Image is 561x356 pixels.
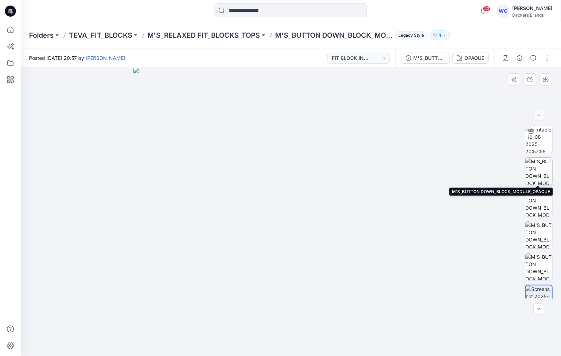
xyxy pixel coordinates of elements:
[133,68,449,356] img: eyJhbGciOiJIUzI1NiIsImtpZCI6IjAiLCJzbHQiOiJzZXMiLCJ0eXAiOiJKV1QifQ.eyJkYXRhIjp7InR5cGUiOiJzdG9yYW...
[526,285,552,312] img: Screenshot 2025-10-02 200932
[395,31,427,39] span: Legacy Style
[525,126,552,153] img: turntable-18-08-2025-20:57:55
[438,31,441,39] p: 4
[464,54,484,62] div: OPAQUE
[525,190,552,217] img: M'S_BUTTON DOWN_BLOCK_MODULE_OPAQUE_Front_Block_Top
[401,53,450,64] button: M'S_BUTTON DOWN_BLOCK_MODULE
[275,30,392,40] p: M'S_BUTTON DOWN_BLOCK_MODULE
[392,30,427,40] button: Legacy Style
[147,30,260,40] a: M'S_RELAXED FIT_BLOCKS_TOPS
[29,30,54,40] a: Folders
[525,253,552,280] img: M'S_BUTTON DOWN_BLOCK_MODULE_OPAQUE_Back_Block_top
[413,54,445,62] div: M'S_BUTTON DOWN_BLOCK_MODULE
[525,221,552,248] img: M'S_BUTTON DOWN_BLOCK_MODULE_OPAQUE_Side_Block_top
[69,30,132,40] a: TEVA_FIT_BLOCKS
[85,55,125,61] a: [PERSON_NAME]
[483,6,490,11] span: 42
[525,158,552,185] img: M'S_BUTTON DOWN_BLOCK_MODULE_OPAQUE
[497,5,509,17] div: WO
[430,30,450,40] button: 4
[512,12,552,18] div: Deckers Brands
[29,54,125,62] span: Posted [DATE] 20:57 by
[514,53,525,64] button: Details
[512,4,552,12] div: [PERSON_NAME]
[452,53,489,64] button: OPAQUE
